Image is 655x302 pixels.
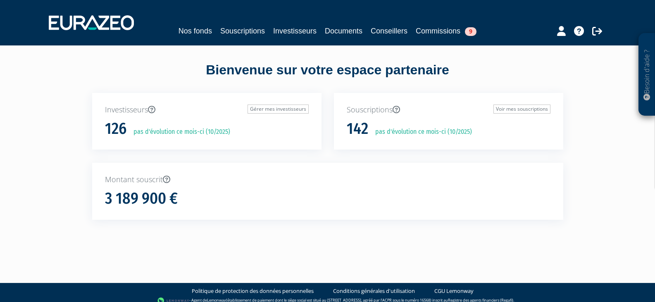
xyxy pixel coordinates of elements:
p: Montant souscrit [105,174,550,185]
a: CGU Lemonway [434,287,474,295]
h1: 3 189 900 € [105,190,178,207]
h1: 142 [347,120,368,138]
a: Conditions générales d'utilisation [333,287,415,295]
p: Investisseurs [105,105,309,115]
p: Souscriptions [347,105,550,115]
img: 1732889491-logotype_eurazeo_blanc_rvb.png [49,15,134,30]
a: Conseillers [371,25,407,37]
a: Nos fonds [179,25,212,37]
p: pas d'évolution ce mois-ci (10/2025) [369,127,472,137]
a: Commissions9 [416,25,476,37]
a: Politique de protection des données personnelles [192,287,314,295]
h1: 126 [105,120,126,138]
a: Investisseurs [273,25,317,37]
div: Bienvenue sur votre espace partenaire [86,61,569,93]
p: Besoin d'aide ? [642,38,652,112]
a: Voir mes souscriptions [493,105,550,114]
a: Gérer mes investisseurs [248,105,309,114]
a: Souscriptions [220,25,265,37]
p: pas d'évolution ce mois-ci (10/2025) [128,127,230,137]
a: Documents [325,25,362,37]
span: 9 [465,27,476,36]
